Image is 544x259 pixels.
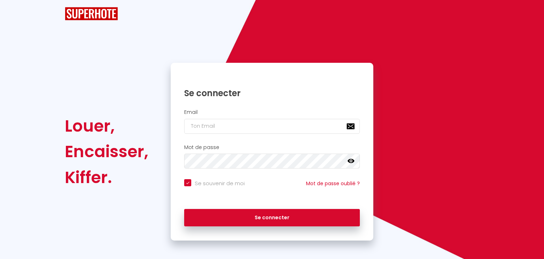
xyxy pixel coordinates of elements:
[65,7,118,20] img: SuperHote logo
[184,88,360,99] h1: Se connecter
[184,144,360,150] h2: Mot de passe
[184,209,360,227] button: Se connecter
[65,113,148,139] div: Louer,
[184,119,360,134] input: Ton Email
[65,165,148,190] div: Kiffer.
[65,139,148,164] div: Encaisser,
[184,109,360,115] h2: Email
[306,180,360,187] a: Mot de passe oublié ?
